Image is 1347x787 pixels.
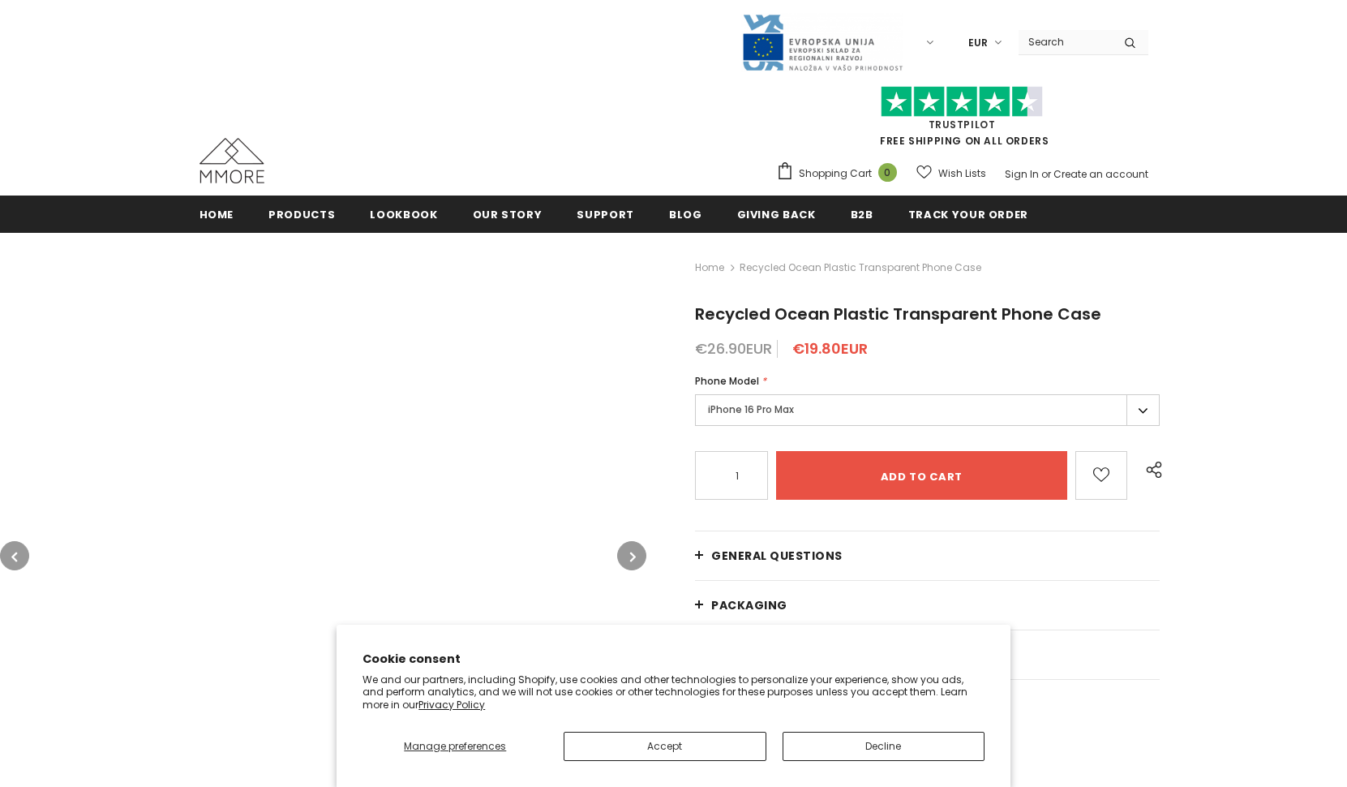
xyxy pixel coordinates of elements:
span: Our Story [473,207,543,222]
span: B2B [851,207,873,222]
span: or [1041,167,1051,181]
span: 0 [878,163,897,182]
img: Javni Razpis [741,13,903,72]
span: Shopping Cart [799,166,872,182]
a: Shopping Cart 0 [776,161,905,186]
span: Home [199,207,234,222]
button: Decline [783,732,985,761]
a: Our Story [473,196,543,232]
span: Blog [669,207,702,222]
span: Lookbook [370,207,437,222]
span: FREE SHIPPING ON ALL ORDERS [776,93,1148,148]
span: Recycled Ocean Plastic Transparent Phone Case [740,258,981,277]
span: Products [268,207,335,222]
a: Products [268,196,335,232]
span: Phone Model [695,374,759,388]
img: Trust Pilot Stars [881,86,1043,118]
span: EUR [968,35,988,51]
span: €19.80EUR [792,338,868,359]
span: Wish Lists [938,166,986,182]
span: Recycled Ocean Plastic Transparent Phone Case [695,303,1101,325]
a: Javni Razpis [741,35,903,49]
span: Manage preferences [404,739,506,753]
a: Privacy Policy [418,698,485,712]
a: Home [199,196,234,232]
a: Trustpilot [929,118,996,131]
input: Add to cart [776,451,1066,500]
a: Blog [669,196,702,232]
a: Lookbook [370,196,437,232]
button: Accept [564,732,766,761]
a: support [577,196,634,232]
span: Track your order [908,207,1028,222]
span: support [577,207,634,222]
input: Search Site [1019,30,1112,54]
a: Track your order [908,196,1028,232]
a: General Questions [695,531,1160,580]
a: Giving back [737,196,816,232]
span: Giving back [737,207,816,222]
span: PACKAGING [711,597,787,613]
button: Manage preferences [362,732,547,761]
a: PACKAGING [695,581,1160,630]
a: Home [695,258,724,277]
span: General Questions [711,548,843,564]
a: Sign In [1005,167,1039,181]
a: B2B [851,196,873,232]
a: Create an account [1053,167,1148,181]
span: €26.90EUR [695,338,772,359]
label: iPhone 16 Pro Max [695,394,1160,426]
p: We and our partners, including Shopify, use cookies and other technologies to personalize your ex... [362,673,985,712]
a: Wish Lists [916,159,986,187]
h2: Cookie consent [362,651,985,668]
img: MMORE Cases [199,138,264,183]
